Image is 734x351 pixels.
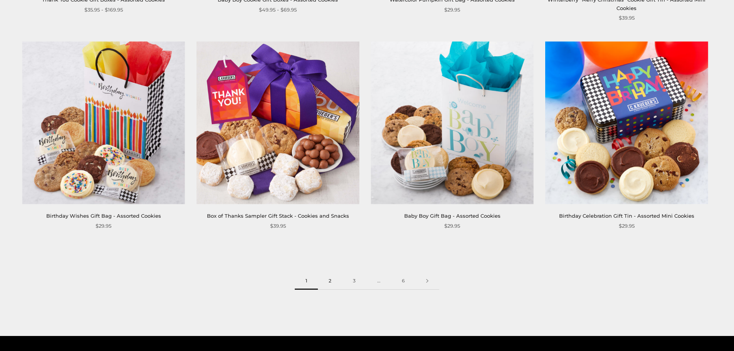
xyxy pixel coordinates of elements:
img: Box of Thanks Sampler Gift Stack - Cookies and Snacks [197,42,359,204]
img: Birthday Wishes Gift Bag - Assorted Cookies [22,42,185,204]
a: Baby Boy Gift Bag - Assorted Cookies [404,213,501,219]
span: … [366,272,391,290]
span: 1 [295,272,318,290]
span: $29.95 [619,222,635,230]
span: $29.95 [444,222,460,230]
a: 2 [318,272,342,290]
a: Box of Thanks Sampler Gift Stack - Cookies and Snacks [207,213,349,219]
a: Next page [415,272,439,290]
img: Birthday Celebration Gift Tin - Assorted Mini Cookies [545,42,708,204]
iframe: Sign Up via Text for Offers [6,322,80,345]
span: $39.95 [270,222,286,230]
a: 6 [391,272,415,290]
img: Baby Boy Gift Bag - Assorted Cookies [371,42,534,204]
a: Birthday Celebration Gift Tin - Assorted Mini Cookies [559,213,694,219]
span: $49.95 - $69.95 [259,6,297,14]
span: $39.95 [619,14,635,22]
span: $29.95 [444,6,460,14]
a: Birthday Wishes Gift Bag - Assorted Cookies [46,213,161,219]
a: 3 [342,272,366,290]
span: $35.95 - $169.95 [84,6,123,14]
span: $29.95 [96,222,111,230]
